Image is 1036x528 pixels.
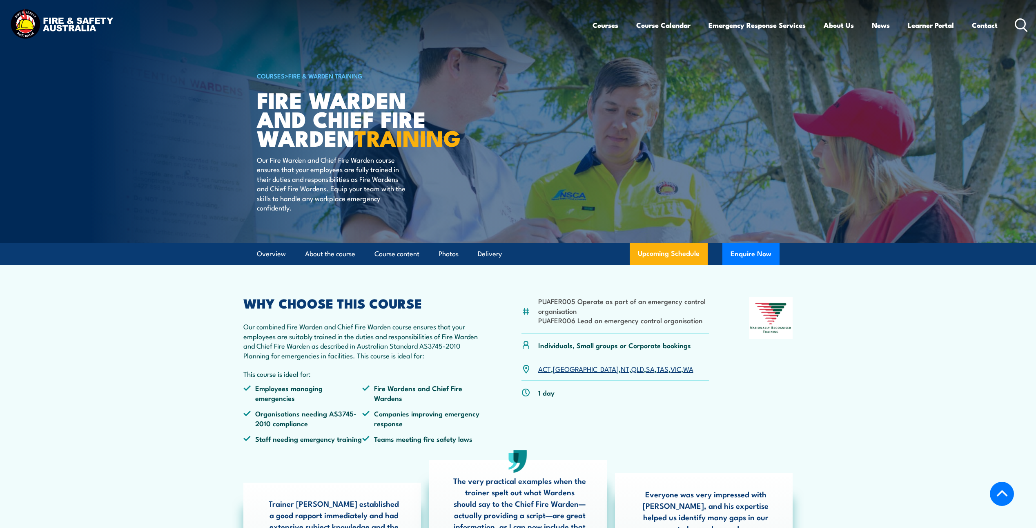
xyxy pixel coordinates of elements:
p: Our Fire Warden and Chief Fire Warden course ensures that your employees are fully trained in the... [257,155,406,212]
a: Overview [257,243,286,265]
p: Our combined Fire Warden and Chief Fire Warden course ensures that your employees are suitably tr... [243,322,482,360]
h2: WHY CHOOSE THIS COURSE [243,297,482,309]
a: News [872,14,890,36]
li: Fire Wardens and Chief Fire Wardens [362,383,481,403]
li: Employees managing emergencies [243,383,363,403]
a: NT [621,364,629,374]
li: Teams meeting fire safety laws [362,434,481,443]
a: SA [646,364,655,374]
a: Delivery [478,243,502,265]
button: Enquire Now [722,243,780,265]
a: Photos [439,243,459,265]
p: Individuals, Small groups or Corporate bookings [538,340,691,350]
a: Fire & Warden Training [288,71,363,80]
a: ACT [538,364,551,374]
a: QLD [631,364,644,374]
a: About the course [305,243,355,265]
a: TAS [657,364,668,374]
a: Emergency Response Services [708,14,806,36]
li: Staff needing emergency training [243,434,363,443]
a: VIC [671,364,681,374]
a: About Us [824,14,854,36]
a: COURSES [257,71,285,80]
a: WA [683,364,693,374]
img: Nationally Recognised Training logo. [749,297,793,339]
li: PUAFER005 Operate as part of an emergency control organisation [538,296,709,315]
p: This course is ideal for: [243,369,482,378]
p: , , , , , , , [538,364,693,374]
strong: TRAINING [354,120,461,154]
a: Upcoming Schedule [630,243,708,265]
p: 1 day [538,388,555,397]
a: [GEOGRAPHIC_DATA] [553,364,619,374]
a: Courses [593,14,618,36]
a: Learner Portal [908,14,954,36]
li: PUAFER006 Lead an emergency control organisation [538,315,709,325]
li: Organisations needing AS3745-2010 compliance [243,409,363,428]
a: Course Calendar [636,14,691,36]
h6: > [257,71,459,81]
a: Contact [972,14,998,36]
a: Course content [374,243,419,265]
li: Companies improving emergency response [362,409,481,428]
h1: Fire Warden and Chief Fire Warden [257,90,459,147]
